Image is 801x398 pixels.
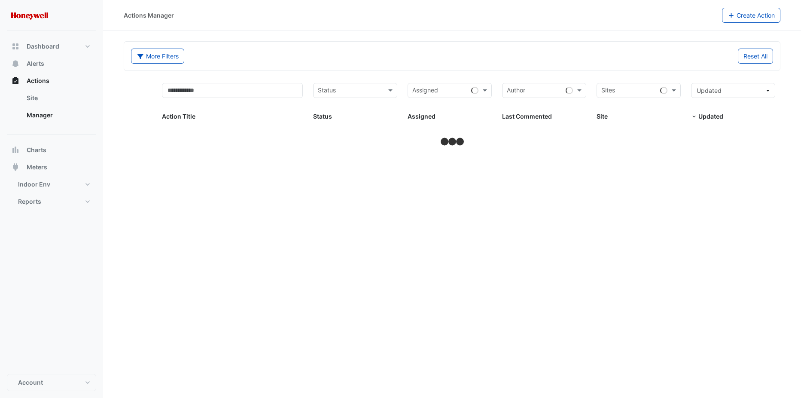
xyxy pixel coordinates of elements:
[18,180,50,189] span: Indoor Env
[20,107,96,124] a: Manager
[11,146,20,154] app-icon: Charts
[691,83,775,98] button: Updated
[7,89,96,127] div: Actions
[313,113,332,120] span: Status
[11,163,20,171] app-icon: Meters
[27,146,46,154] span: Charts
[162,113,195,120] span: Action Title
[7,193,96,210] button: Reports
[11,42,20,51] app-icon: Dashboard
[124,11,174,20] div: Actions Manager
[7,141,96,159] button: Charts
[597,113,608,120] span: Site
[697,87,722,94] span: Updated
[7,72,96,89] button: Actions
[18,197,41,206] span: Reports
[11,59,20,68] app-icon: Alerts
[7,159,96,176] button: Meters
[27,59,44,68] span: Alerts
[27,77,49,85] span: Actions
[502,113,552,120] span: Last Commented
[7,176,96,193] button: Indoor Env
[18,378,43,387] span: Account
[7,38,96,55] button: Dashboard
[20,89,96,107] a: Site
[10,7,49,24] img: Company Logo
[408,113,436,120] span: Assigned
[27,163,47,171] span: Meters
[722,8,781,23] button: Create Action
[27,42,59,51] span: Dashboard
[11,77,20,85] app-icon: Actions
[7,374,96,391] button: Account
[738,49,773,64] button: Reset All
[7,55,96,72] button: Alerts
[698,113,723,120] span: Updated
[131,49,184,64] button: More Filters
